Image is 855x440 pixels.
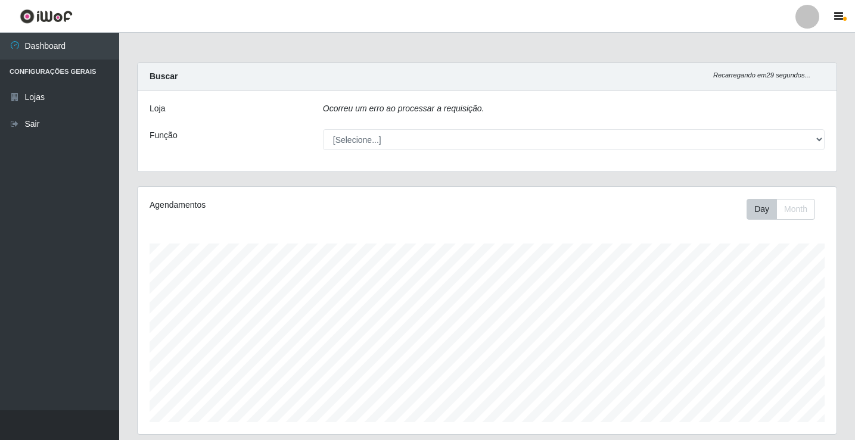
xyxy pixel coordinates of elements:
div: Toolbar with button groups [747,199,825,220]
div: Agendamentos [150,199,421,211]
label: Função [150,129,178,142]
i: Ocorreu um erro ao processar a requisição. [323,104,484,113]
div: First group [747,199,815,220]
button: Day [747,199,777,220]
img: CoreUI Logo [20,9,73,24]
button: Month [776,199,815,220]
strong: Buscar [150,71,178,81]
i: Recarregando em 29 segundos... [713,71,810,79]
label: Loja [150,102,165,115]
